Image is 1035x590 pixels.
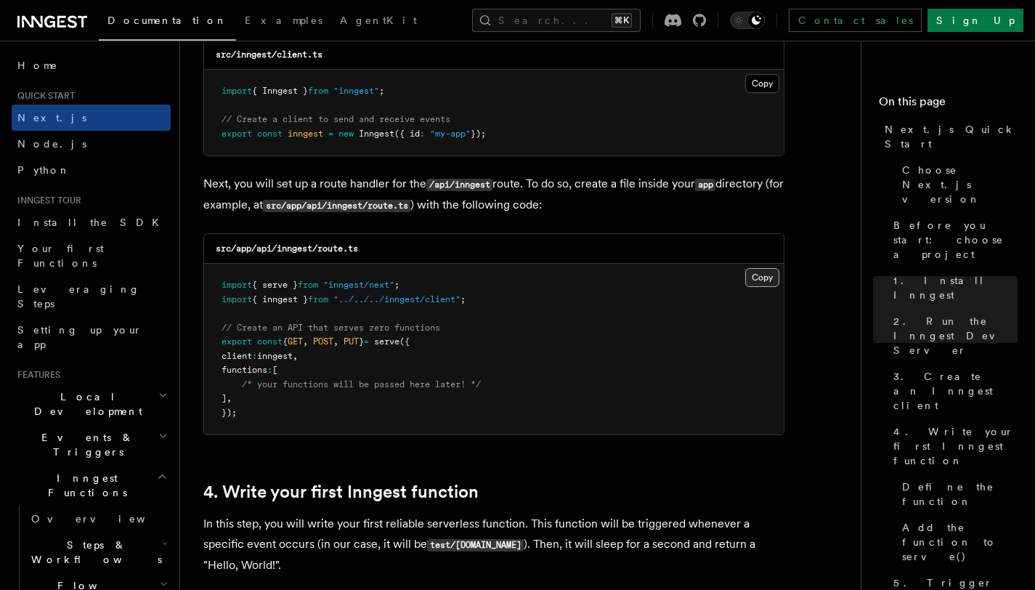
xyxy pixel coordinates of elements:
h4: On this page [879,93,1018,116]
a: 3. Create an Inngest client [888,363,1018,419]
span: [ [272,365,277,375]
span: { [283,336,288,347]
span: GET [288,336,303,347]
a: 4. Write your first Inngest function [888,419,1018,474]
span: = [364,336,369,347]
button: Copy [745,74,779,93]
span: from [308,86,328,96]
span: }); [471,129,486,139]
span: functions [222,365,267,375]
span: import [222,294,252,304]
a: Setting up your app [12,317,171,357]
span: Inngest Functions [12,471,157,500]
span: Documentation [107,15,227,26]
a: Add the function to serve() [896,514,1018,570]
span: } [359,336,364,347]
p: Next, you will set up a route handler for the route. To do so, create a file inside your director... [203,174,784,216]
a: Python [12,157,171,183]
a: Contact sales [789,9,922,32]
span: 1. Install Inngest [893,273,1018,302]
a: Overview [25,506,171,532]
a: 2. Run the Inngest Dev Server [888,308,1018,363]
code: src/app/api/inngest/route.ts [263,200,410,212]
a: Next.js Quick Start [879,116,1018,157]
span: ; [394,280,399,290]
span: : [420,129,425,139]
span: : [252,351,257,361]
span: inngest [257,351,293,361]
span: Your first Functions [17,243,104,269]
span: client [222,351,252,361]
span: const [257,336,283,347]
span: Add the function to serve() [902,520,1018,564]
span: Features [12,369,60,381]
span: = [328,129,333,139]
a: AgentKit [331,4,426,39]
a: Leveraging Steps [12,276,171,317]
span: // Create a client to send and receive events [222,114,450,124]
span: serve [374,336,399,347]
span: export [222,336,252,347]
span: { Inngest } [252,86,308,96]
a: Node.js [12,131,171,157]
kbd: ⌘K [612,13,632,28]
span: /* your functions will be passed here later! */ [242,379,481,389]
span: ] [222,393,227,403]
span: Define the function [902,480,1018,509]
span: , [333,336,338,347]
button: Toggle dark mode [730,12,765,29]
span: 4. Write your first Inngest function [893,424,1018,468]
span: "../../../inngest/client" [333,294,460,304]
span: Inngest [359,129,394,139]
span: { serve } [252,280,298,290]
span: : [267,365,272,375]
span: export [222,129,252,139]
span: Inngest tour [12,195,81,206]
a: Home [12,52,171,78]
span: 2. Run the Inngest Dev Server [893,314,1018,357]
a: Before you start: choose a project [888,212,1018,267]
button: Events & Triggers [12,424,171,465]
a: Choose Next.js version [896,157,1018,212]
p: In this step, you will write your first reliable serverless function. This function will be trigg... [203,514,784,575]
code: src/app/api/inngest/route.ts [216,243,358,254]
span: ; [379,86,384,96]
a: 4. Write your first Inngest function [203,482,479,502]
span: PUT [344,336,359,347]
span: Events & Triggers [12,430,158,459]
code: /api/inngest [426,179,492,191]
a: 1. Install Inngest [888,267,1018,308]
code: test/[DOMAIN_NAME] [427,539,524,551]
button: Copy [745,268,779,287]
button: Steps & Workflows [25,532,171,573]
span: Node.js [17,138,86,150]
span: inngest [288,129,323,139]
span: "inngest" [333,86,379,96]
span: Quick start [12,90,75,102]
span: Steps & Workflows [25,538,162,567]
a: Documentation [99,4,236,41]
span: Home [17,58,58,73]
span: { inngest } [252,294,308,304]
span: "my-app" [430,129,471,139]
span: import [222,86,252,96]
span: 3. Create an Inngest client [893,369,1018,413]
span: Overview [31,513,181,525]
span: import [222,280,252,290]
span: Setting up your app [17,324,142,350]
span: // Create an API that serves zero functions [222,323,440,333]
span: Leveraging Steps [17,283,140,310]
a: Define the function [896,474,1018,514]
span: Python [17,164,70,176]
span: Next.js Quick Start [885,122,1018,151]
span: Install the SDK [17,217,168,228]
a: Install the SDK [12,209,171,235]
span: , [293,351,298,361]
a: Examples [236,4,331,39]
span: AgentKit [340,15,417,26]
span: ({ [399,336,410,347]
a: Sign Up [928,9,1023,32]
a: Your first Functions [12,235,171,276]
span: , [303,336,308,347]
button: Inngest Functions [12,465,171,506]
